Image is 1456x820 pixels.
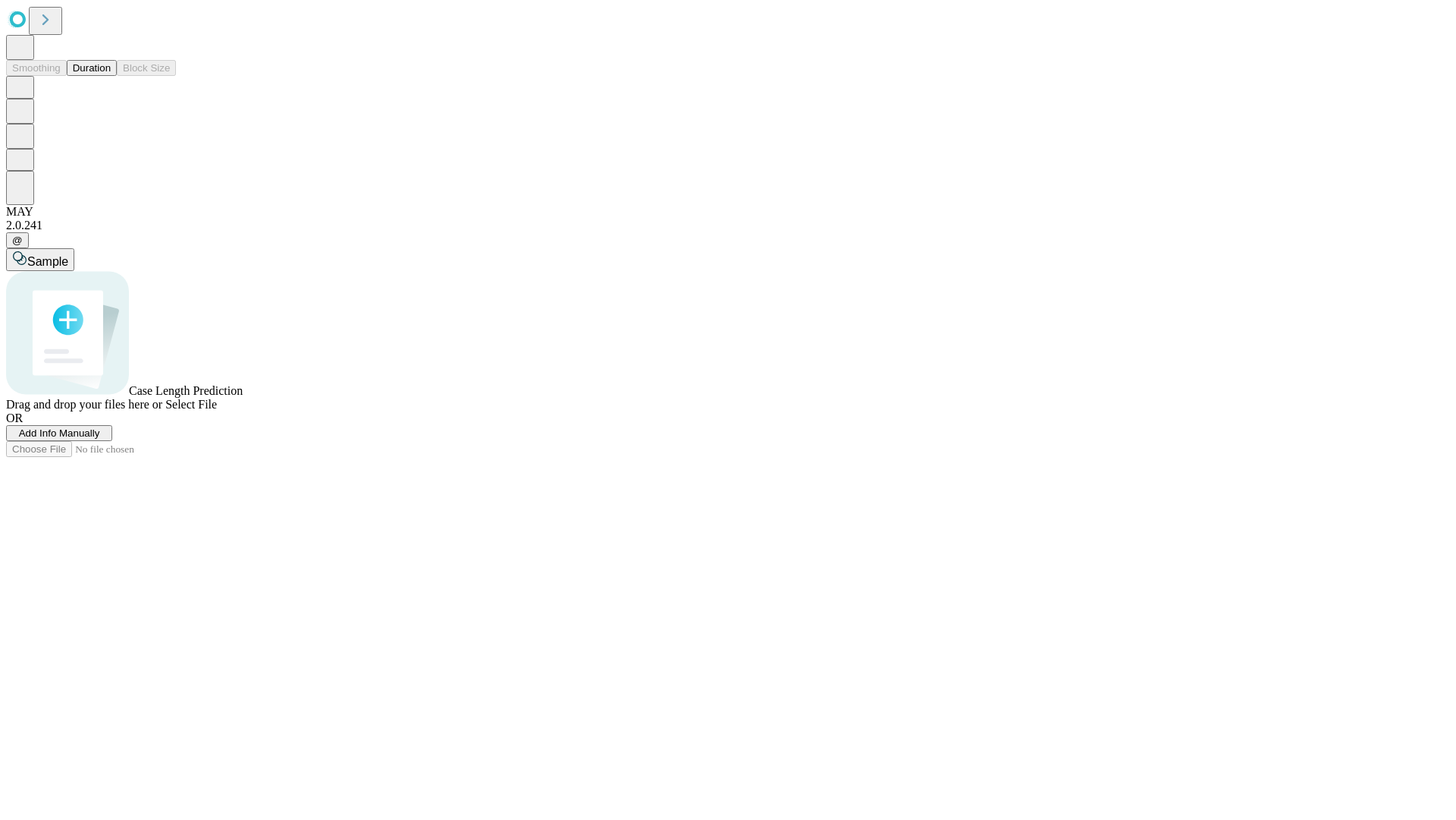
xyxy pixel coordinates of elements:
[129,384,243,397] span: Case Length Prediction
[165,398,217,411] span: Select File
[12,235,23,246] span: @
[6,425,112,441] button: Add Info Manually
[27,255,68,268] span: Sample
[6,232,29,248] button: @
[19,427,100,439] span: Add Info Manually
[117,60,176,76] button: Block Size
[6,412,23,424] span: OR
[6,398,162,411] span: Drag and drop your files here or
[6,205,1450,219] div: MAY
[6,219,1450,232] div: 2.0.241
[67,60,117,76] button: Duration
[6,60,67,76] button: Smoothing
[6,248,74,271] button: Sample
